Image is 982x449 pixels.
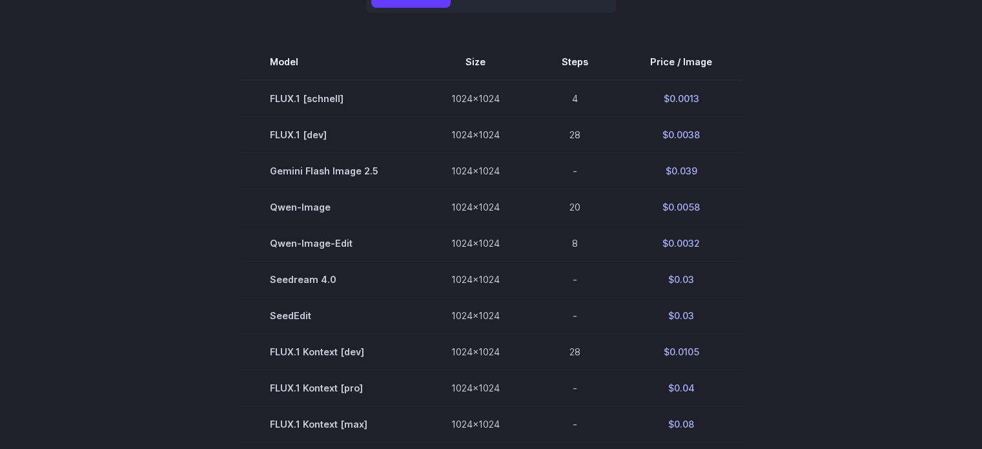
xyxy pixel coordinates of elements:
[270,163,389,178] span: Gemini Flash Image 2.5
[531,152,619,189] td: -
[239,333,420,370] td: FLUX.1 Kontext [dev]
[420,225,531,261] td: 1024x1024
[420,80,531,117] td: 1024x1024
[531,116,619,152] td: 28
[619,152,743,189] td: $0.039
[420,261,531,297] td: 1024x1024
[420,116,531,152] td: 1024x1024
[239,80,420,117] td: FLUX.1 [schnell]
[239,44,420,80] th: Model
[531,297,619,333] td: -
[619,80,743,117] td: $0.0013
[239,297,420,333] td: SeedEdit
[531,189,619,225] td: 20
[239,261,420,297] td: Seedream 4.0
[239,406,420,443] td: FLUX.1 Kontext [max]
[531,370,619,406] td: -
[531,225,619,261] td: 8
[619,406,743,443] td: $0.08
[619,44,743,80] th: Price / Image
[619,261,743,297] td: $0.03
[420,297,531,333] td: 1024x1024
[619,225,743,261] td: $0.0032
[420,189,531,225] td: 1024x1024
[420,152,531,189] td: 1024x1024
[239,189,420,225] td: Qwen-Image
[531,80,619,117] td: 4
[531,261,619,297] td: -
[420,406,531,443] td: 1024x1024
[239,370,420,406] td: FLUX.1 Kontext [pro]
[531,44,619,80] th: Steps
[619,189,743,225] td: $0.0058
[619,116,743,152] td: $0.0038
[531,333,619,370] td: 28
[619,297,743,333] td: $0.03
[239,116,420,152] td: FLUX.1 [dev]
[420,44,531,80] th: Size
[420,370,531,406] td: 1024x1024
[239,225,420,261] td: Qwen-Image-Edit
[619,370,743,406] td: $0.04
[420,333,531,370] td: 1024x1024
[619,333,743,370] td: $0.0105
[531,406,619,443] td: -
